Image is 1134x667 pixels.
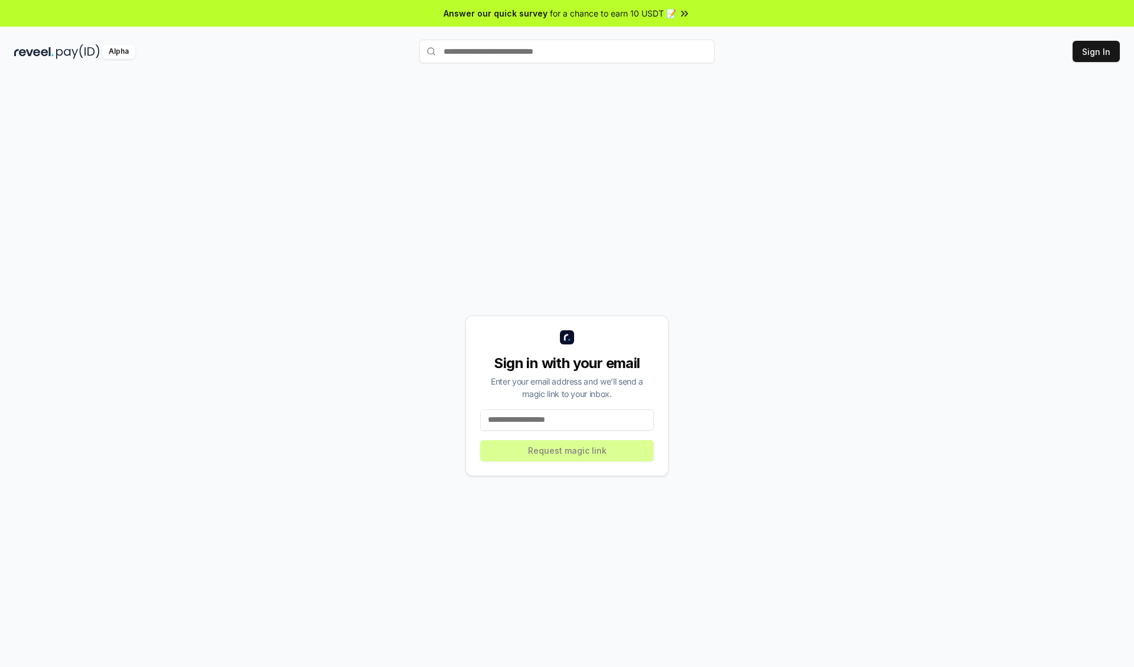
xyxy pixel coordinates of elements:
button: Sign In [1073,41,1120,62]
div: Alpha [102,44,135,59]
img: pay_id [56,44,100,59]
img: logo_small [560,330,574,344]
div: Enter your email address and we’ll send a magic link to your inbox. [480,375,654,400]
img: reveel_dark [14,44,54,59]
span: for a chance to earn 10 USDT 📝 [550,7,676,19]
div: Sign in with your email [480,354,654,373]
span: Answer our quick survey [444,7,548,19]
